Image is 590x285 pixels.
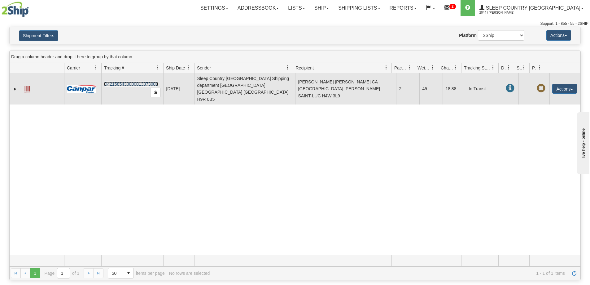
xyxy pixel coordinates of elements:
[404,62,415,73] a: Packages filter column settings
[503,62,514,73] a: Delivery Status filter column settings
[233,0,284,16] a: Addressbook
[163,73,194,105] td: [DATE]
[534,62,545,73] a: Pickup Status filter column settings
[104,65,124,71] span: Tracking #
[282,62,293,73] a: Sender filter column settings
[427,62,438,73] a: Weight filter column settings
[2,2,29,17] img: logo2044.jpg
[449,4,456,9] sup: 2
[124,268,133,278] span: select
[150,88,161,97] button: Copy to clipboard
[417,65,430,71] span: Weight
[104,82,158,87] a: D421585430000013373001
[214,271,565,276] span: 1 - 1 of 1 items
[10,51,580,63] div: grid grouping header
[12,86,18,92] a: Expand
[2,21,588,26] div: Support: 1 - 855 - 55 - 2SHIP
[108,268,134,278] span: Page sizes drop down
[184,62,194,73] a: Ship Date filter column settings
[532,65,537,71] span: Pickup Status
[519,62,529,73] a: Shipment Issues filter column settings
[194,73,295,105] td: Sleep Country [GEOGRAPHIC_DATA] Shipping department [GEOGRAPHIC_DATA] [GEOGRAPHIC_DATA] [GEOGRAPH...
[506,84,514,93] span: In Transit
[440,0,461,16] a: 2
[517,65,522,71] span: Shipment Issues
[67,85,96,93] img: 14 - Canpar
[464,65,491,71] span: Tracking Status
[394,65,407,71] span: Packages
[91,62,101,73] a: Carrier filter column settings
[169,271,210,276] div: No rows are selected
[45,268,80,278] span: Page of 1
[479,10,526,16] span: 2044 / [PERSON_NAME]
[197,65,211,71] span: Sender
[443,73,466,105] td: 18.88
[546,30,571,41] button: Actions
[466,73,503,105] td: In Transit
[396,73,419,105] td: 2
[196,0,233,16] a: Settings
[576,111,589,174] iframe: chat widget
[459,32,477,38] label: Platform
[57,268,70,278] input: Page 1
[451,62,461,73] a: Charge filter column settings
[67,65,80,71] span: Carrier
[5,5,57,10] div: live help - online
[296,65,314,71] span: Recipient
[475,0,588,16] a: Sleep Country [GEOGRAPHIC_DATA] 2044 / [PERSON_NAME]
[569,268,579,278] a: Refresh
[108,268,165,278] span: items per page
[30,268,40,278] span: Page 1
[484,5,580,11] span: Sleep Country [GEOGRAPHIC_DATA]
[381,62,391,73] a: Recipient filter column settings
[385,0,421,16] a: Reports
[552,84,577,94] button: Actions
[441,65,454,71] span: Charge
[295,73,396,105] td: [PERSON_NAME] [PERSON_NAME] CA [GEOGRAPHIC_DATA] [PERSON_NAME] SAINT-LUC H4W 3L9
[310,0,334,16] a: Ship
[419,73,443,105] td: 45
[166,65,185,71] span: Ship Date
[153,62,163,73] a: Tracking # filter column settings
[334,0,385,16] a: Shipping lists
[24,83,30,93] a: Label
[537,84,545,93] span: Pickup Not Assigned
[283,0,309,16] a: Lists
[19,30,58,41] button: Shipment Filters
[112,270,120,276] span: 50
[501,65,506,71] span: Delivery Status
[488,62,498,73] a: Tracking Status filter column settings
